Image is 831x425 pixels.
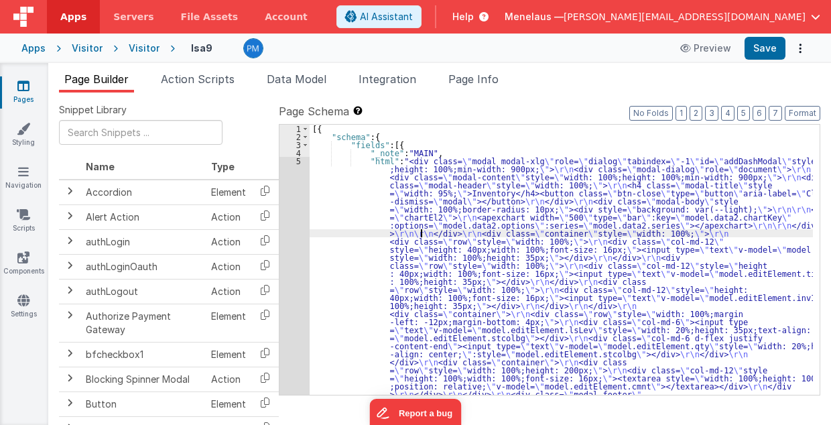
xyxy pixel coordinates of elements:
[206,391,251,416] td: Element
[359,72,416,86] span: Integration
[181,10,239,23] span: File Assets
[206,279,251,304] td: Action
[80,254,206,279] td: authLoginOauth
[279,141,310,149] div: 3
[267,72,326,86] span: Data Model
[161,72,235,86] span: Action Scripts
[279,133,310,141] div: 2
[452,10,474,23] span: Help
[279,103,349,119] span: Page Schema
[360,10,413,23] span: AI Assistant
[59,103,127,117] span: Snippet Library
[206,229,251,254] td: Action
[21,42,46,55] div: Apps
[705,106,718,121] button: 3
[672,38,739,59] button: Preview
[505,10,564,23] span: Menelaus —
[211,161,235,172] span: Type
[505,10,820,23] button: Menelaus — [PERSON_NAME][EMAIL_ADDRESS][DOMAIN_NAME]
[80,279,206,304] td: authLogout
[244,39,263,58] img: a12ed5ba5769bda9d2665f51d2850528
[80,342,206,367] td: bfcheckbox1
[80,367,206,391] td: Blocking Spinner Modal
[206,304,251,342] td: Element
[59,120,222,145] input: Search Snippets ...
[206,342,251,367] td: Element
[785,106,820,121] button: Format
[80,204,206,229] td: Alert Action
[721,106,734,121] button: 4
[279,125,310,133] div: 1
[753,106,766,121] button: 6
[129,42,159,55] div: Visitor
[64,72,129,86] span: Page Builder
[206,254,251,279] td: Action
[206,204,251,229] td: Action
[791,39,810,58] button: Options
[80,391,206,416] td: Button
[86,161,115,172] span: Name
[60,10,86,23] span: Apps
[113,10,153,23] span: Servers
[206,180,251,205] td: Element
[737,106,750,121] button: 5
[745,37,785,60] button: Save
[769,106,782,121] button: 7
[676,106,687,121] button: 1
[80,180,206,205] td: Accordion
[564,10,806,23] span: [PERSON_NAME][EMAIL_ADDRESS][DOMAIN_NAME]
[72,42,103,55] div: Visitor
[629,106,673,121] button: No Folds
[206,367,251,391] td: Action
[80,304,206,342] td: Authorize Payment Gateway
[191,43,212,53] h4: lsa9
[279,149,310,157] div: 4
[448,72,499,86] span: Page Info
[336,5,422,28] button: AI Assistant
[690,106,702,121] button: 2
[80,229,206,254] td: authLogin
